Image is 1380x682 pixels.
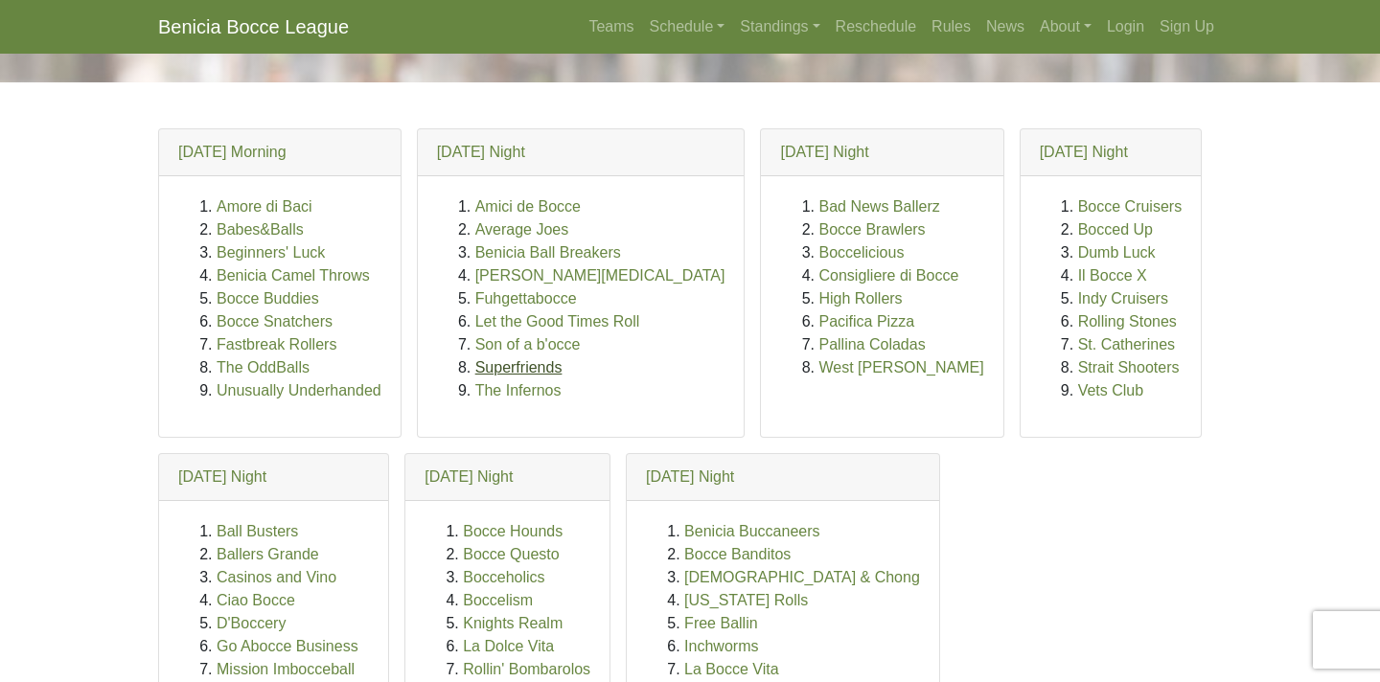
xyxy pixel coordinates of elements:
a: [DATE] Night [437,144,525,160]
a: Ballers Grande [217,546,319,562]
a: Son of a b'occe [475,336,581,352]
a: Benicia Bocce League [158,8,349,46]
a: [DATE] Night [178,468,266,485]
a: Mission Imbocceball [217,661,355,677]
a: [US_STATE] Rolls [684,592,808,608]
a: About [1032,8,1099,46]
a: The OddBalls [217,359,310,375]
a: Pacifica Pizza [818,313,914,330]
a: Bad News Ballerz [818,198,939,215]
a: Login [1099,8,1152,46]
a: Boccelism [463,592,533,608]
a: Teams [581,8,641,46]
a: Bocced Up [1078,221,1153,238]
a: Fastbreak Rollers [217,336,336,352]
a: [DATE] Night [1040,144,1128,160]
a: [DATE] Morning [178,144,287,160]
a: Bocce Hounds [463,523,563,539]
a: Reschedule [828,8,925,46]
a: Bocce Buddies [217,290,319,307]
a: Ciao Bocce [217,592,295,608]
a: Sign Up [1152,8,1222,46]
a: [DEMOGRAPHIC_DATA] & Chong [684,569,920,585]
a: Consigliere di Bocce [818,267,958,284]
a: Babes&Balls [217,221,304,238]
a: Benicia Ball Breakers [475,244,621,261]
a: Bocce Questo [463,546,560,562]
a: Bocce Cruisers [1078,198,1182,215]
a: Benicia Camel Throws [217,267,370,284]
a: Inchworms [684,638,758,654]
a: Ball Busters [217,523,298,539]
a: St. Catherines [1078,336,1175,352]
a: Schedule [642,8,733,46]
a: Average Joes [475,221,569,238]
a: West [PERSON_NAME] [818,359,983,375]
a: Rules [924,8,978,46]
a: Free Ballin [684,615,757,631]
a: Knights Realm [463,615,563,631]
a: Pallina Coladas [818,336,925,352]
a: Fuhgettabocce [475,290,577,307]
a: Standings [732,8,827,46]
a: [DATE] Night [646,468,734,485]
a: Strait Shooters [1078,359,1180,375]
a: Superfriends [475,359,563,375]
a: La Bocce Vita [684,661,778,677]
a: Indy Cruisers [1078,290,1168,307]
a: [DATE] Night [780,144,868,160]
a: Casinos and Vino [217,569,336,585]
a: Let the Good Times Roll [475,313,640,330]
a: Bocce Banditos [684,546,791,562]
a: Rolling Stones [1078,313,1177,330]
a: Go Abocce Business [217,638,358,654]
a: The Infernos [475,382,562,398]
a: High Rollers [818,290,902,307]
a: Bocceholics [463,569,544,585]
a: D'Boccery [217,615,286,631]
a: Rollin' Bombarolos [463,661,590,677]
a: Benicia Buccaneers [684,523,819,539]
a: Bocce Brawlers [818,221,925,238]
a: Beginners' Luck [217,244,325,261]
a: Il Bocce X [1078,267,1147,284]
a: Bocce Snatchers [217,313,333,330]
a: [PERSON_NAME][MEDICAL_DATA] [475,267,725,284]
a: Amici de Bocce [475,198,581,215]
a: [DATE] Night [425,468,513,485]
a: Unusually Underhanded [217,382,381,398]
a: La Dolce Vita [463,638,554,654]
a: Vets Club [1078,382,1143,398]
a: Amore di Baci [217,198,312,215]
a: News [978,8,1032,46]
a: Boccelicious [818,244,904,261]
a: Dumb Luck [1078,244,1156,261]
